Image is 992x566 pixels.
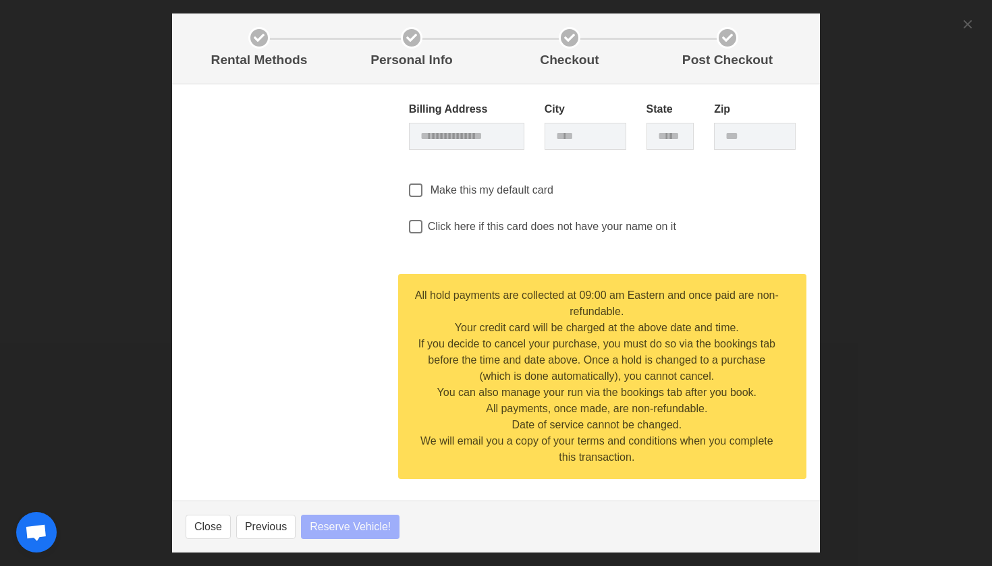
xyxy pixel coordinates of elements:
[414,385,779,401] p: You can also manage your run via the bookings tab after you book.
[16,512,57,553] a: Open chat
[496,51,643,70] p: Checkout
[414,401,779,417] p: All payments, once made, are non-refundable.
[654,51,801,70] p: Post Checkout
[431,182,553,198] label: Make this my default card
[310,519,391,535] span: Reserve Vehicle!
[714,101,796,117] label: Zip
[414,320,779,336] p: Your credit card will be charged at the above date and time.
[414,287,779,320] p: All hold payments are collected at 09:00 am Eastern and once paid are non-refundable.
[414,417,779,433] p: Date of service cannot be changed.
[409,101,524,117] label: Billing Address
[414,336,779,385] p: If you decide to cancel your purchase, you must do so via the bookings tab before the time and da...
[236,515,296,539] button: Previous
[191,51,327,70] p: Rental Methods
[545,101,626,117] label: City
[301,515,399,539] button: Reserve Vehicle!
[422,220,676,233] span: Click here if this card does not have your name on it
[338,51,485,70] p: Personal Info
[186,515,231,539] button: Close
[414,433,779,465] p: We will email you a copy of your terms and conditions when you complete this transaction.
[646,101,694,117] label: State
